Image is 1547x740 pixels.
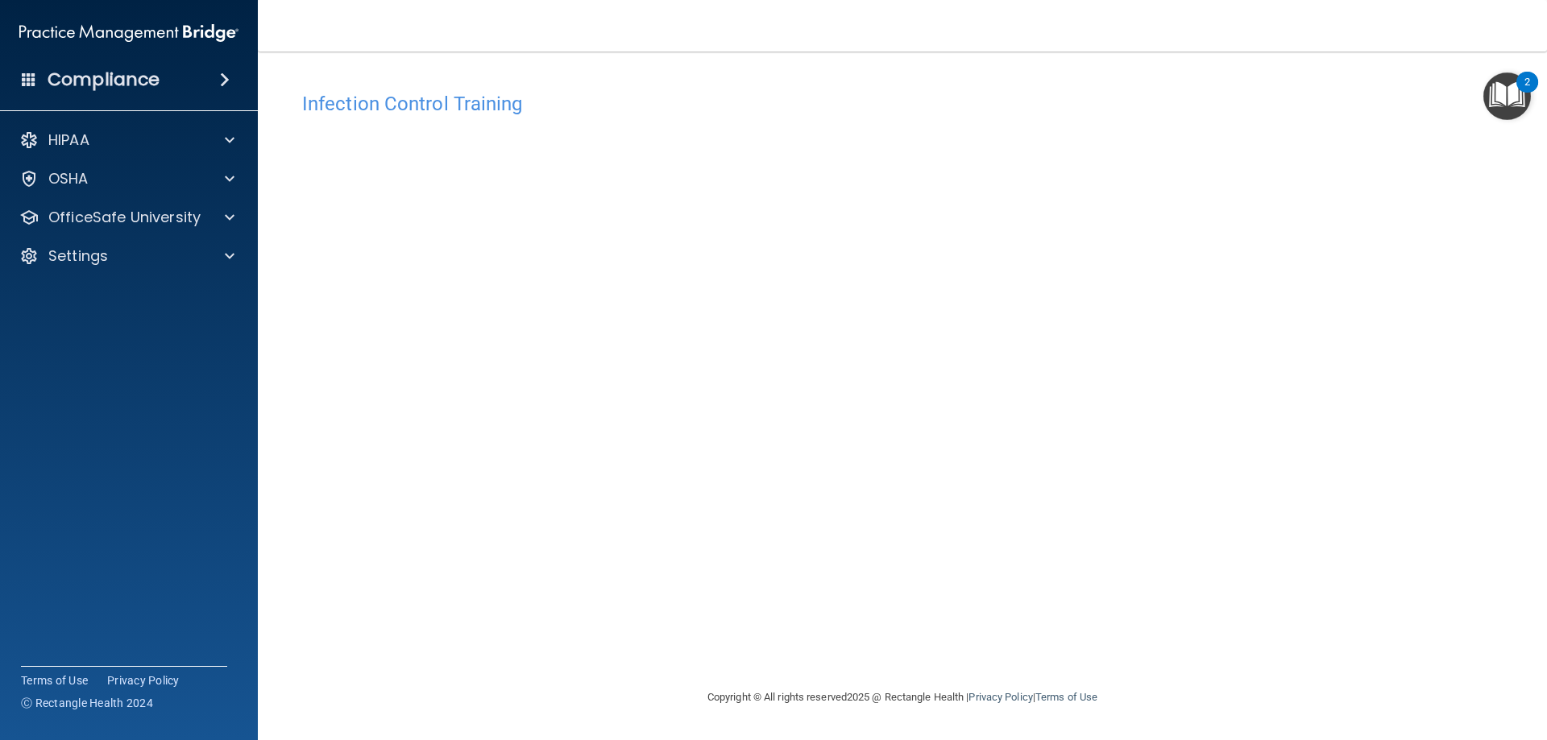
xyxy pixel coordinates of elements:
[48,68,160,91] h4: Compliance
[48,208,201,227] p: OfficeSafe University
[48,130,89,150] p: HIPAA
[608,672,1197,723] div: Copyright © All rights reserved 2025 @ Rectangle Health | |
[19,17,238,49] img: PMB logo
[1524,82,1530,103] div: 2
[21,695,153,711] span: Ⓒ Rectangle Health 2024
[48,169,89,188] p: OSHA
[968,691,1032,703] a: Privacy Policy
[107,672,180,688] a: Privacy Policy
[19,246,234,266] a: Settings
[302,93,1503,114] h4: Infection Control Training
[19,169,234,188] a: OSHA
[19,208,234,227] a: OfficeSafe University
[48,246,108,266] p: Settings
[19,130,234,150] a: HIPAA
[1483,72,1531,120] button: Open Resource Center, 2 new notifications
[21,672,88,688] a: Terms of Use
[302,123,1108,618] iframe: infection-control-training
[1035,691,1097,703] a: Terms of Use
